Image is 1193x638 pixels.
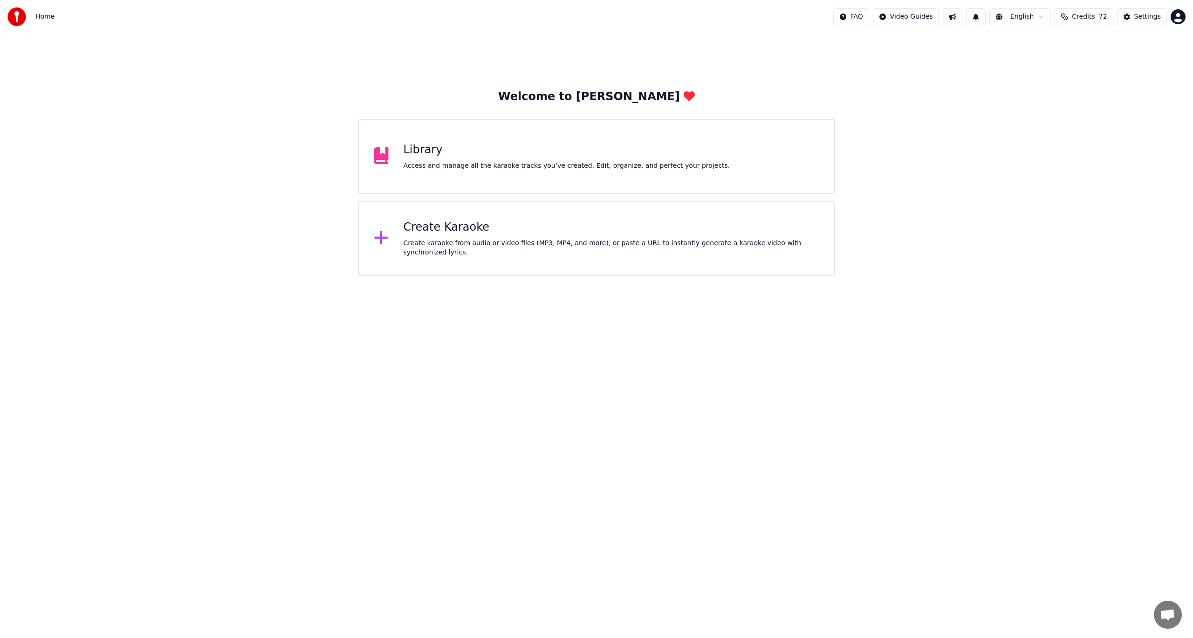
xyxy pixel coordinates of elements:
div: Welcome to [PERSON_NAME] [498,89,695,104]
div: Settings [1134,12,1161,21]
button: FAQ [833,8,869,25]
a: 채팅 열기 [1154,601,1182,629]
span: Credits [1072,12,1095,21]
span: Home [35,12,55,21]
div: Create karaoke from audio or video files (MP3, MP4, and more), or paste a URL to instantly genera... [404,239,820,257]
img: youka [7,7,26,26]
div: Access and manage all the karaoke tracks you’ve created. Edit, organize, and perfect your projects. [404,161,730,171]
button: Video Guides [873,8,939,25]
nav: breadcrumb [35,12,55,21]
div: Create Karaoke [404,220,820,235]
span: 72 [1099,12,1107,21]
button: Credits72 [1055,8,1113,25]
div: Library [404,143,730,158]
button: Settings [1117,8,1167,25]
